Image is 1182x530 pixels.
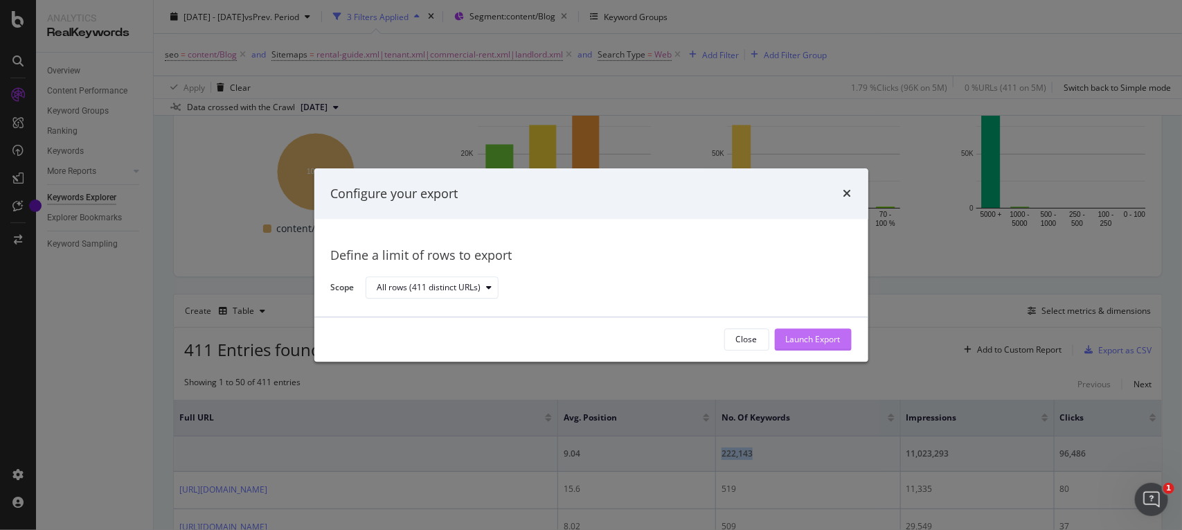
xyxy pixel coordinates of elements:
span: 1 [1163,483,1174,494]
div: Define a limit of rows to export [331,247,852,265]
button: All rows (411 distinct URLs) [366,277,499,299]
div: Configure your export [331,185,458,203]
div: All rows (411 distinct URLs) [377,284,481,292]
div: Launch Export [786,334,841,346]
label: Scope [331,281,355,297]
button: Close [724,328,769,351]
div: Close [736,334,758,346]
iframe: Intercom live chat [1135,483,1168,516]
button: Launch Export [775,328,852,351]
div: times [843,185,852,203]
div: modal [314,168,868,362]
